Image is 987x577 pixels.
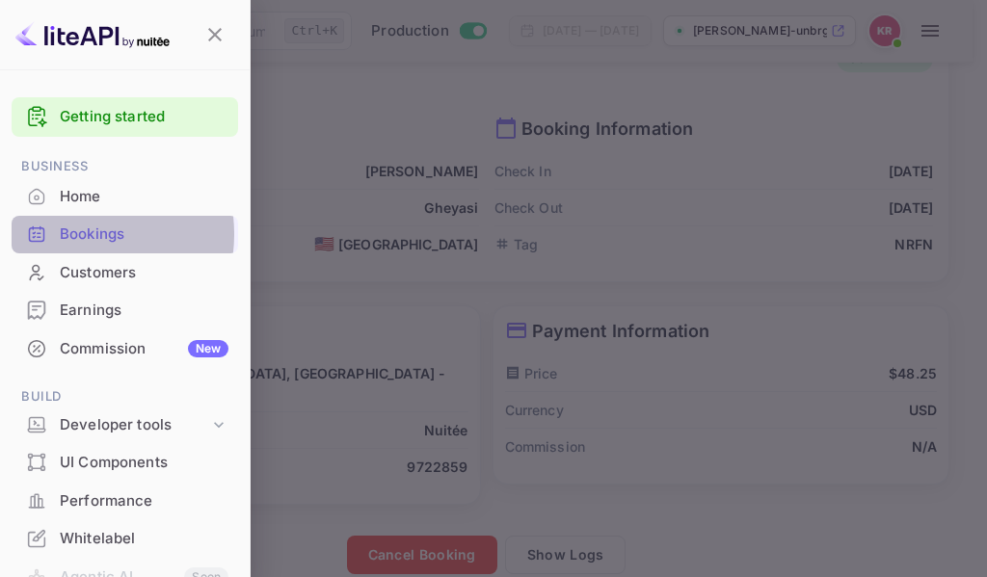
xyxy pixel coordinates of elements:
a: Getting started [60,106,228,128]
div: Customers [60,262,228,284]
div: Whitelabel [60,528,228,550]
div: New [188,340,228,357]
div: UI Components [60,452,228,474]
div: Commission [60,338,228,360]
div: Performance [12,483,238,520]
a: Bookings [12,216,238,251]
a: UI Components [12,444,238,480]
div: CommissionNew [12,330,238,368]
div: Home [60,186,228,208]
a: Performance [12,483,238,518]
div: Bookings [12,216,238,253]
a: Customers [12,254,238,290]
a: Whitelabel [12,520,238,556]
div: Developer tools [12,408,238,442]
span: Build [12,386,238,407]
div: Getting started [12,97,238,137]
div: Earnings [60,300,228,322]
a: Earnings [12,292,238,328]
div: UI Components [12,444,238,482]
a: Home [12,178,238,214]
div: Whitelabel [12,520,238,558]
img: LiteAPI logo [15,19,170,50]
div: Earnings [12,292,238,329]
div: Developer tools [60,414,209,436]
a: CommissionNew [12,330,238,366]
div: Customers [12,254,238,292]
div: Home [12,178,238,216]
div: Performance [60,490,228,512]
div: Bookings [60,223,228,246]
span: Business [12,156,238,177]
